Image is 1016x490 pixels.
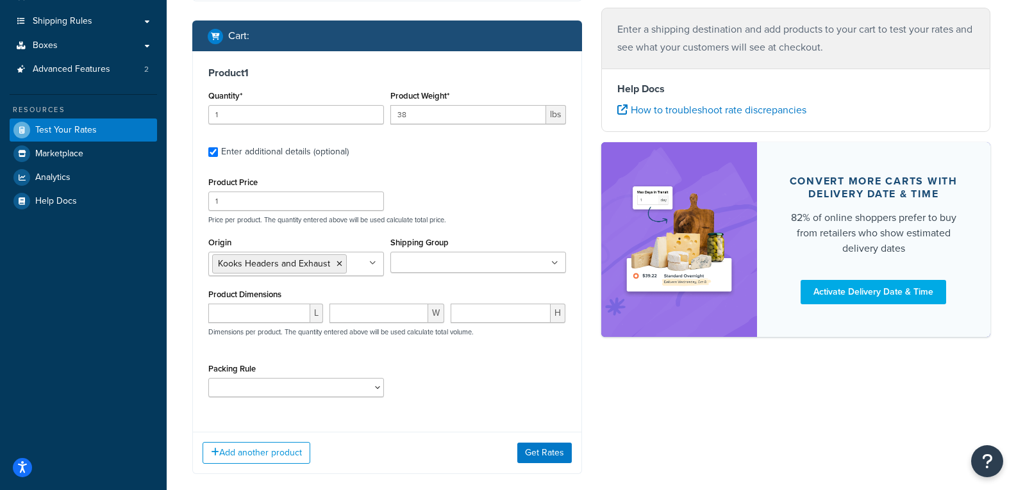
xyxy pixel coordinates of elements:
h3: Product 1 [208,67,566,79]
span: W [428,304,444,323]
span: lbs [546,105,566,124]
a: Advanced Features2 [10,58,157,81]
label: Packing Rule [208,364,256,373]
span: Kooks Headers and Exhaust [218,257,330,270]
label: Origin [208,238,231,247]
div: 82% of online shoppers prefer to buy from retailers who show estimated delivery dates [788,210,960,256]
div: Enter additional details (optional) [221,143,349,161]
p: Dimensions per product. The quantity entered above will be used calculate total volume. [205,327,474,336]
label: Shipping Group [390,238,449,247]
input: 0.00 [390,105,546,124]
button: Open Resource Center [971,445,1003,477]
input: Enter additional details (optional) [208,147,218,157]
span: Help Docs [35,196,77,207]
p: Price per product. The quantity entered above will be used calculate total price. [205,215,569,224]
h4: Help Docs [617,81,975,97]
span: Marketplace [35,149,83,159]
p: Enter a shipping destination and add products to your cart to test your rates and see what your c... [617,20,975,56]
span: Boxes [33,40,58,51]
span: Advanced Features [33,64,110,75]
span: H [551,304,565,323]
a: Activate Delivery Date & Time [801,280,946,304]
button: Get Rates [517,443,572,463]
a: How to troubleshoot rate discrepancies [617,102,806,117]
input: 0.0 [208,105,384,124]
img: feature-image-ddt-36eae7f7280da8017bfb280eaccd9c446f90b1fe08728e4019434db127062ab4.png [620,161,738,318]
span: Test Your Rates [35,125,97,136]
a: Test Your Rates [10,118,157,142]
span: 2 [144,64,149,75]
div: Convert more carts with delivery date & time [788,175,960,200]
button: Add another product [203,442,310,464]
h2: Cart : [228,30,249,42]
li: Advanced Features [10,58,157,81]
a: Shipping Rules [10,10,157,33]
a: Help Docs [10,190,157,213]
label: Quantity* [208,91,242,101]
div: Resources [10,104,157,115]
span: L [310,304,323,323]
a: Analytics [10,166,157,189]
label: Product Weight* [390,91,449,101]
label: Product Dimensions [208,290,281,299]
span: Shipping Rules [33,16,92,27]
label: Product Price [208,177,258,187]
a: Marketplace [10,142,157,165]
span: Analytics [35,172,71,183]
a: Boxes [10,34,157,58]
